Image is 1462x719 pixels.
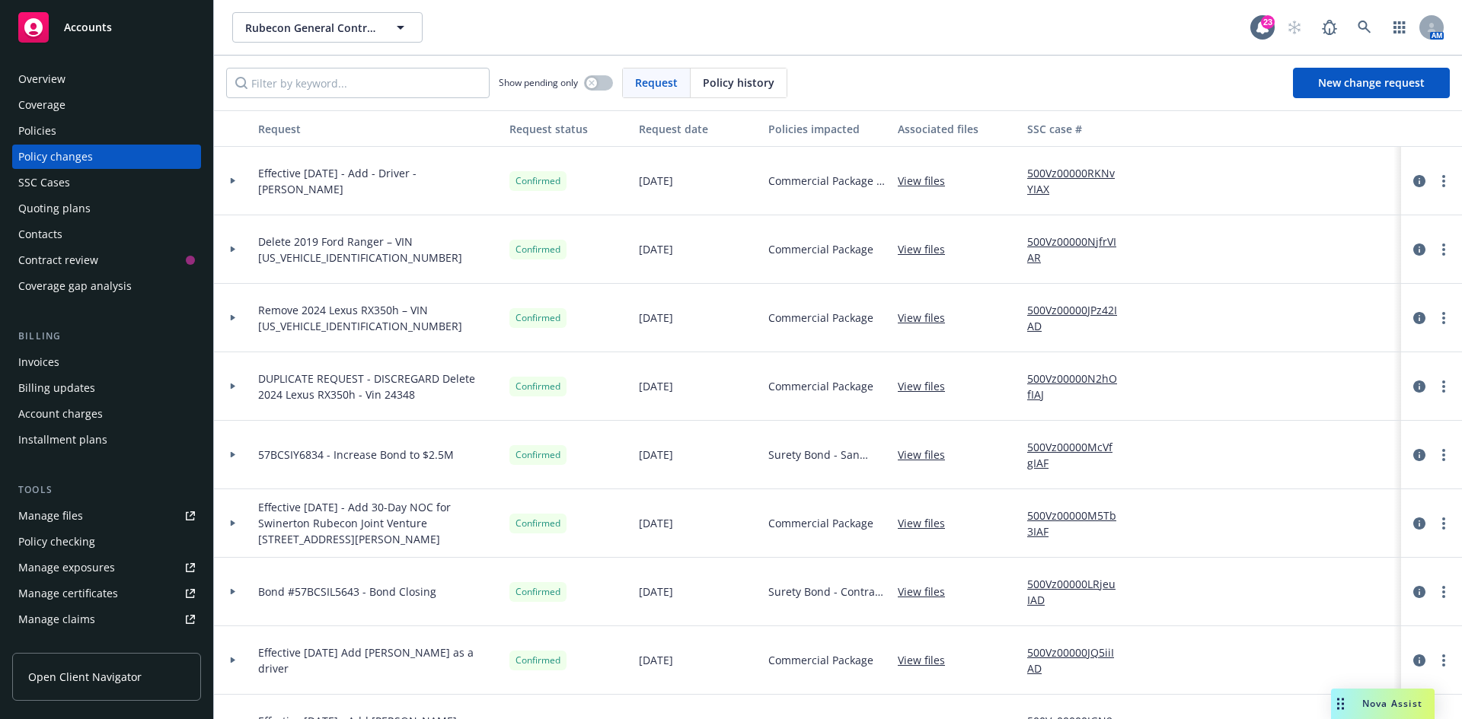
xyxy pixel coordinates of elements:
div: Toggle Row Expanded [214,147,252,215]
a: View files [898,515,957,531]
button: Associated files [892,110,1021,147]
span: [DATE] [639,241,673,257]
a: 500Vz00000LRjeuIAD [1027,576,1129,608]
div: Toggle Row Expanded [214,489,252,558]
a: View files [898,310,957,326]
div: Request date [639,121,756,137]
a: View files [898,447,957,463]
a: Switch app [1384,12,1415,43]
a: Manage exposures [12,555,201,580]
div: Manage BORs [18,633,90,657]
span: 57BCSIY6834 - Increase Bond to $2.5M [258,447,454,463]
a: Report a Bug [1314,12,1345,43]
a: Contacts [12,222,201,247]
span: [DATE] [639,515,673,531]
div: Policies [18,119,56,143]
span: Nova Assist [1362,697,1422,710]
div: Toggle Row Expanded [214,352,252,421]
a: New change request [1293,68,1450,98]
a: circleInformation [1410,446,1428,464]
div: 23 [1261,15,1275,29]
span: [DATE] [639,378,673,394]
span: Confirmed [516,585,560,599]
div: Overview [18,67,65,91]
div: Associated files [898,121,1015,137]
span: Request [635,75,678,91]
input: Filter by keyword... [226,68,490,98]
div: Policy checking [18,530,95,554]
span: Rubecon General Contracting, Inc. dba: Rubecon Builders Inc. [245,20,377,36]
a: more [1435,514,1453,533]
div: Request status [509,121,627,137]
div: Billing [12,329,201,344]
div: Manage claims [18,607,95,632]
a: Contract review [12,248,201,272]
div: Toggle Row Expanded [214,421,252,489]
span: [DATE] [639,447,673,463]
a: Policy checking [12,530,201,554]
span: Commercial Package - 25-26 Commercial Package - GL/EB/Auto [768,173,886,189]
a: more [1435,583,1453,601]
a: 500Vz00000M5Tb3IAF [1027,507,1129,539]
span: Surety Bond - San Francisco Public Utilities Commission [768,447,886,463]
a: 500Vz00000JPz42IAD [1027,302,1129,334]
span: Policy history [703,75,774,91]
a: Billing updates [12,376,201,400]
span: Commercial Package [768,652,873,668]
div: Toggle Row Expanded [214,626,252,695]
div: Contract review [18,248,98,272]
div: Policy changes [18,145,93,169]
a: circleInformation [1410,309,1428,327]
span: New change request [1318,75,1425,90]
span: Effective [DATE] - Add - Driver - [PERSON_NAME] [258,165,497,197]
a: circleInformation [1410,172,1428,190]
div: Account charges [18,402,103,426]
span: Confirmed [516,174,560,188]
button: Request [252,110,503,147]
a: View files [898,241,957,257]
span: [DATE] [639,173,673,189]
button: Request date [633,110,762,147]
div: SSC case # [1027,121,1129,137]
a: Coverage [12,93,201,117]
a: Manage certificates [12,581,201,606]
div: Contacts [18,222,62,247]
span: Open Client Navigator [28,669,142,685]
a: 500Vz00000McVfgIAF [1027,439,1129,471]
span: [DATE] [639,652,673,668]
span: Accounts [64,21,112,33]
a: 500Vz00000NjfrVIAR [1027,234,1129,266]
a: 500Vz00000JQ5iiIAD [1027,644,1129,676]
button: Rubecon General Contracting, Inc. dba: Rubecon Builders Inc. [232,12,423,43]
button: Nova Assist [1331,689,1435,719]
span: DUPLICATE REQUEST - DISCREGARD Delete 2024 Lexus RX350h - Vin 24348 [258,371,497,402]
a: more [1435,446,1453,464]
span: Confirmed [516,448,560,462]
a: Policies [12,119,201,143]
a: View files [898,173,957,189]
a: more [1435,377,1453,396]
span: Commercial Package [768,310,873,326]
a: more [1435,240,1453,259]
div: Manage files [18,504,83,528]
div: Policies impacted [768,121,886,137]
a: Invoices [12,350,201,374]
a: Manage claims [12,607,201,632]
div: Request [258,121,497,137]
button: Policies impacted [762,110,892,147]
a: View files [898,584,957,600]
a: Manage files [12,504,201,528]
a: View files [898,652,957,668]
a: View files [898,378,957,394]
span: Commercial Package [768,378,873,394]
a: circleInformation [1410,514,1428,533]
a: Start snowing [1279,12,1310,43]
span: Confirmed [516,517,560,530]
a: Accounts [12,6,201,49]
div: Quoting plans [18,196,91,221]
div: Drag to move [1331,689,1350,719]
a: 500Vz00000N2hOfIAJ [1027,371,1129,402]
span: Surety Bond - Contract bond | City & Co of SF-900 Innes [768,584,886,600]
a: SSC Cases [12,170,201,195]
